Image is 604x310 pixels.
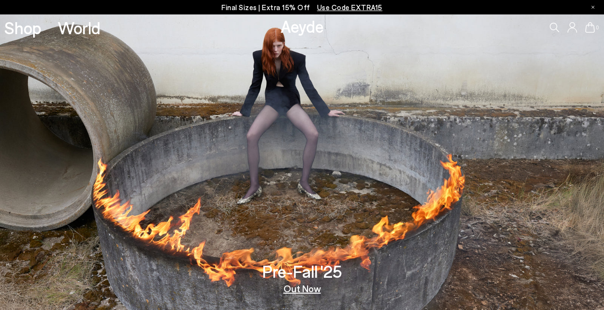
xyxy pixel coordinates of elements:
[222,1,382,13] p: Final Sizes | Extra 15% Off
[281,16,324,36] a: Aeyde
[58,19,100,36] a: World
[585,22,595,33] a: 0
[317,3,382,12] span: Navigate to /collections/ss25-final-sizes
[262,263,342,280] h3: Pre-Fall '25
[4,19,41,36] a: Shop
[284,284,321,293] a: Out Now
[595,25,600,30] span: 0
